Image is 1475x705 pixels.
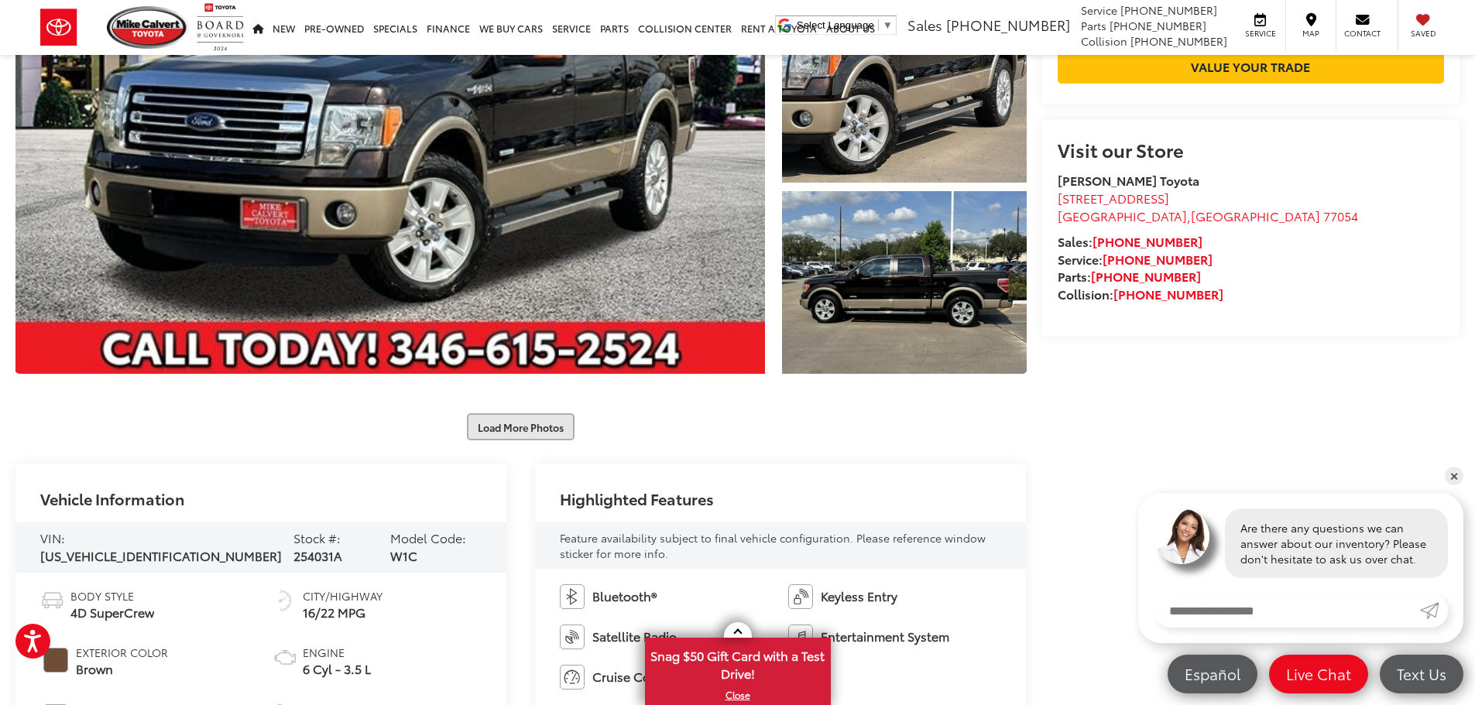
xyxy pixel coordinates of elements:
a: [PHONE_NUMBER] [1103,250,1213,268]
input: Enter your message [1154,594,1420,628]
span: Exterior Color [76,645,168,660]
img: 2013 Ford F-150 Lariat [779,189,1028,376]
span: Brown [76,660,168,678]
a: Value Your Trade [1058,49,1444,84]
h2: Vehicle Information [40,490,184,507]
span: City/Highway [303,588,382,604]
img: Fuel Economy [273,588,297,613]
img: Bluetooth® [560,584,585,609]
span: [US_VEHICLE_IDENTIFICATION_NUMBER] [40,546,282,564]
span: Bluetooth® [592,587,657,605]
span: [PHONE_NUMBER] [946,15,1070,35]
div: Are there any questions we can answer about our inventory? Please don't hesitate to ask us over c... [1225,508,1448,578]
span: [PHONE_NUMBER] [1120,2,1217,18]
span: Text Us [1389,664,1454,683]
span: Saved [1406,28,1440,39]
span: 6 Cyl - 3.5 L [303,660,371,678]
span: , [1058,207,1358,224]
span: Satellite Radio [592,628,677,645]
span: 254031A [293,546,342,564]
span: Cruise Control [592,668,679,686]
span: Map [1294,28,1328,39]
span: Service [1243,28,1278,39]
span: Sales [907,15,942,35]
span: Parts [1081,18,1106,33]
span: Live Chat [1278,664,1359,683]
a: [PHONE_NUMBER] [1113,285,1223,303]
span: Service [1081,2,1117,18]
a: [PHONE_NUMBER] [1091,267,1201,285]
h2: Highlighted Features [560,490,714,507]
img: Satellite Radio [560,625,585,649]
span: 4D SuperCrew [70,604,154,621]
span: Engine [303,645,371,660]
span: Feature availability subject to final vehicle configuration. Please reference window sticker for ... [560,530,986,561]
span: VIN: [40,529,65,546]
span: Snag $50 Gift Card with a Test Drive! [647,639,829,686]
strong: [PERSON_NAME] Toyota [1058,171,1199,189]
span: Stock #: [293,529,341,546]
strong: Sales: [1058,232,1202,250]
img: Agent profile photo [1154,508,1209,564]
a: Expand Photo 3 [782,191,1027,375]
span: Model Code: [390,529,466,546]
a: Live Chat [1269,655,1368,693]
span: [GEOGRAPHIC_DATA] [1058,207,1187,224]
a: [STREET_ADDRESS] [GEOGRAPHIC_DATA],[GEOGRAPHIC_DATA] 77054 [1058,189,1358,224]
span: [STREET_ADDRESS] [1058,189,1169,207]
img: Mike Calvert Toyota [107,6,189,49]
h2: Visit our Store [1058,139,1444,159]
span: [PHONE_NUMBER] [1110,18,1206,33]
span: Español [1177,664,1248,683]
span: ▼ [883,19,893,31]
a: [PHONE_NUMBER] [1093,232,1202,250]
a: Submit [1420,594,1448,628]
span: Contact [1344,28,1381,39]
img: Keyless Entry [788,584,813,609]
span: Body Style [70,588,154,604]
span: W1C [390,546,417,564]
span: #6F4E37 [43,648,68,672]
span: Collision [1081,33,1127,49]
img: Cruise Control [560,665,585,690]
span: Entertainment System [821,628,949,645]
strong: Collision: [1058,285,1223,303]
span: Keyless Entry [821,587,897,605]
button: Load More Photos [467,413,575,440]
span: 16/22 MPG [303,604,382,621]
strong: Parts: [1058,267,1201,285]
span: [PHONE_NUMBER] [1130,33,1227,49]
span: 77054 [1323,207,1358,224]
a: Español [1168,655,1257,693]
strong: Service: [1058,250,1213,268]
span: [GEOGRAPHIC_DATA] [1191,207,1320,224]
a: Text Us [1380,655,1463,693]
